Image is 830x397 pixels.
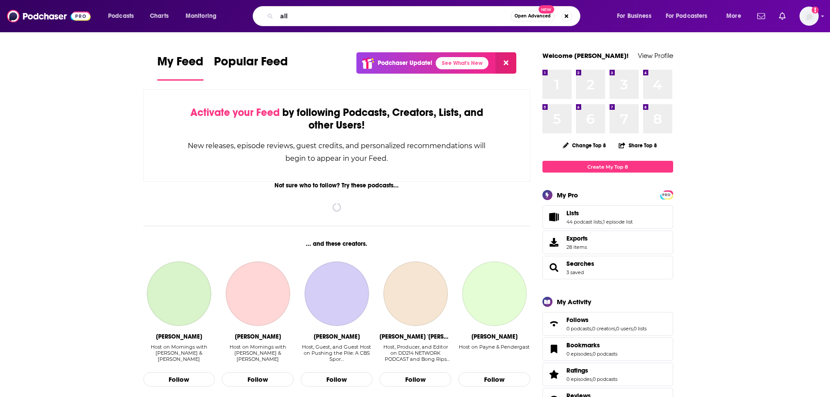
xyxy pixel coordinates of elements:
a: 44 podcast lists [566,219,602,225]
span: 28 items [566,244,588,250]
span: Ratings [566,366,588,374]
span: Open Advanced [515,14,551,18]
a: 0 podcasts [593,351,617,357]
a: Bookmarks [545,343,563,355]
a: 0 creators [592,326,615,332]
span: , [633,326,634,332]
span: Charts [150,10,169,22]
span: Logged in as ereardon [800,7,819,26]
div: Ryan Wilson [314,333,360,340]
svg: Add a profile image [812,7,819,14]
a: My Feed [157,54,203,81]
img: Podchaser - Follow, Share and Rate Podcasts [7,8,91,24]
button: open menu [720,9,752,23]
span: , [591,326,592,332]
a: See What's New [436,57,488,69]
div: by following Podcasts, Creators, Lists, and other Users! [187,106,487,132]
a: Welcome [PERSON_NAME]! [542,51,629,60]
a: 0 episodes [566,376,592,382]
a: Show notifications dropdown [776,9,789,24]
a: View Profile [638,51,673,60]
a: Searches [566,260,594,268]
a: Ratings [545,368,563,380]
input: Search podcasts, credits, & more... [277,9,511,23]
a: 3 saved [566,269,584,275]
button: open menu [611,9,662,23]
div: Jonathan 'Clean' Sanchez [379,333,451,340]
span: , [615,326,616,332]
span: Bookmarks [566,341,600,349]
span: Searches [542,256,673,279]
div: Sean Pendergast [471,333,518,340]
span: Exports [566,234,588,242]
span: New [539,5,554,14]
button: open menu [660,9,720,23]
a: 0 episodes [566,351,592,357]
span: Monitoring [186,10,217,22]
a: Ratings [566,366,617,374]
a: 0 podcasts [593,376,617,382]
a: 0 podcasts [566,326,591,332]
button: Open AdvancedNew [511,11,555,21]
span: Activate your Feed [190,106,280,119]
a: Ryan Wilson [305,261,369,326]
div: My Pro [557,191,578,199]
a: Follows [545,318,563,330]
div: Host on Mornings with [PERSON_NAME] & [PERSON_NAME] [222,344,294,362]
span: Podcasts [108,10,134,22]
a: Charts [144,9,174,23]
a: Sean Pendergast [462,261,527,326]
a: 0 users [616,326,633,332]
span: Exports [545,236,563,248]
a: Searches [545,261,563,274]
a: 0 lists [634,326,647,332]
button: Follow [301,372,373,387]
a: Bookmarks [566,341,617,349]
a: Greg Gaston [147,261,211,326]
div: Search podcasts, credits, & more... [261,6,589,26]
button: Change Top 8 [558,140,612,151]
span: For Business [617,10,651,22]
button: open menu [102,9,145,23]
button: Follow [458,372,530,387]
a: 1 episode list [603,219,633,225]
button: Share Top 8 [618,137,657,154]
div: Host, Producer, and Editor on DD214 NETWORK PODCAST and Bong Rips and Video Games [379,344,451,362]
div: Not sure who to follow? Try these podcasts... [143,182,531,189]
a: Create My Top 8 [542,161,673,173]
div: ... and these creators. [143,240,531,248]
a: PRO [661,191,672,198]
div: Host on Mornings with Greg & Eli [143,344,215,363]
a: Exports [542,231,673,254]
a: Lists [545,211,563,223]
a: Follows [566,316,647,324]
a: Show notifications dropdown [754,9,769,24]
div: My Activity [557,298,591,306]
button: Follow [222,372,294,387]
div: Host on Payne & Pendergast [459,344,530,350]
span: , [592,351,593,357]
div: Host on Payne & Pendergast [459,344,530,363]
a: Popular Feed [214,54,288,81]
button: Follow [379,372,451,387]
span: Popular Feed [214,54,288,74]
button: open menu [180,9,228,23]
span: Follows [542,312,673,336]
span: Lists [542,205,673,229]
button: Show profile menu [800,7,819,26]
a: Lists [566,209,633,217]
button: Follow [143,372,215,387]
span: My Feed [157,54,203,74]
div: Host, Guest, and Guest Host on Pushing the Pile: A CBS Spor… [301,344,373,362]
a: Eli Savoie [226,261,290,326]
span: PRO [661,192,672,198]
div: Host on Mornings with [PERSON_NAME] & [PERSON_NAME] [143,344,215,362]
div: Greg Gaston [156,333,202,340]
div: Host on Mornings with Greg & Eli [222,344,294,363]
span: Lists [566,209,579,217]
div: Eli Savoie [235,333,281,340]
